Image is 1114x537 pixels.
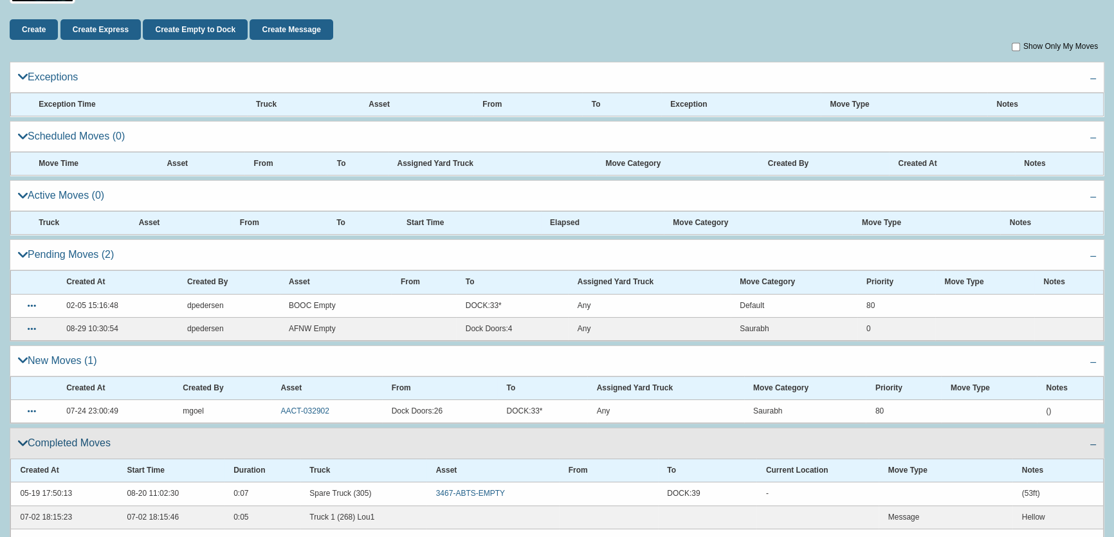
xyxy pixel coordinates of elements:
[224,482,300,505] td: 0:07
[987,93,1103,116] th: Notes
[889,152,1015,176] th: Created At
[10,345,1104,376] a: New Moves (1)
[30,152,158,176] th: Move Time
[582,93,661,116] th: To
[178,317,280,340] td: dpedersen
[1000,212,1103,235] th: Notes
[1012,459,1103,482] th: Notes
[731,271,857,294] th: Move Category
[327,152,388,176] th: To
[541,212,664,235] th: Elapsed
[857,271,935,294] th: Priority
[587,400,744,423] td: Any
[857,294,935,317] td: 80
[30,93,247,116] th: Exception Time
[879,459,1012,482] th: Move Type
[247,93,360,116] th: Truck
[497,400,587,423] td: DOCK:33*
[596,152,758,176] th: Move Category
[178,294,280,317] td: dpedersen
[731,317,857,340] td: Saurabh
[821,93,987,116] th: Move Type
[174,400,271,423] td: mgoel
[658,459,757,482] th: To
[388,152,596,176] th: Assigned Yard Truck
[857,317,935,340] td: 0
[456,317,568,340] td: Dock Doors:4
[118,459,224,482] th: Start Time
[1015,152,1104,176] th: Notes
[57,317,178,340] td: 08-29 10:30:54
[280,317,392,340] td: AFNW Empty
[280,406,329,415] a: AACT-032902
[280,294,392,317] td: BOOC Empty
[300,482,426,505] td: Spare Truck (305)
[456,294,568,317] td: DOCK:33*
[744,376,866,399] th: Move Category
[224,459,300,482] th: Duration
[436,489,505,498] a: 3467-ABTS-EMPTY
[57,400,174,423] td: 07-24 23:00:49
[1012,505,1103,529] td: Hellow
[178,271,280,294] th: Created By
[118,505,224,529] td: 07-02 18:15:46
[756,482,879,505] td: -
[664,212,853,235] th: Move Category
[935,271,1034,294] th: Move Type
[57,271,178,294] th: Created At
[426,459,559,482] th: Asset
[11,459,118,482] th: Created At
[280,271,392,294] th: Asset
[57,376,174,399] th: Created At
[658,482,757,505] td: DOCK:39
[327,212,397,235] th: To
[866,400,941,423] td: 80
[731,294,857,317] td: Default
[244,152,327,176] th: From
[568,294,731,317] td: Any
[271,376,382,399] th: Asset
[568,271,731,294] th: Assigned Yard Truck
[661,93,821,116] th: Exception
[397,212,541,235] th: Start Time
[758,152,889,176] th: Created By
[60,19,141,40] a: Create Express
[10,62,1104,92] a: Exceptions
[10,19,58,40] a: Create
[852,212,1000,235] th: Move Type
[230,212,327,235] th: From
[744,400,866,423] td: Saurabh
[473,93,582,116] th: From
[382,376,497,399] th: From
[866,376,941,399] th: Priority
[10,180,1104,210] a: Active Moves (0)
[879,505,1012,529] td: Message
[57,294,178,317] td: 02-05 15:16:48
[300,505,426,529] td: Truck 1 (268) Lou1
[456,271,568,294] th: To
[360,93,473,116] th: Asset
[1012,482,1103,505] td: (53ft)
[143,19,248,40] a: Create Empty to Dock
[11,505,118,529] td: 07-02 18:15:23
[1037,400,1104,423] td: ()
[129,212,230,235] th: Asset
[1023,40,1098,54] label: Show Only My Moves
[300,459,426,482] th: Truck
[174,376,271,399] th: Created By
[941,376,1037,399] th: Move Type
[118,482,224,505] td: 08-20 11:02:30
[382,400,497,423] td: Dock Doors:26
[587,376,744,399] th: Assigned Yard Truck
[10,428,1104,458] a: Completed Moves
[158,152,244,176] th: Asset
[30,212,129,235] th: Truck
[1034,271,1103,294] th: Notes
[559,459,658,482] th: From
[250,19,333,40] a: Create Message
[1037,376,1104,399] th: Notes
[10,121,1104,151] a: Scheduled Moves (0)
[497,376,587,399] th: To
[11,482,118,505] td: 05-19 17:50:13
[568,317,731,340] td: Any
